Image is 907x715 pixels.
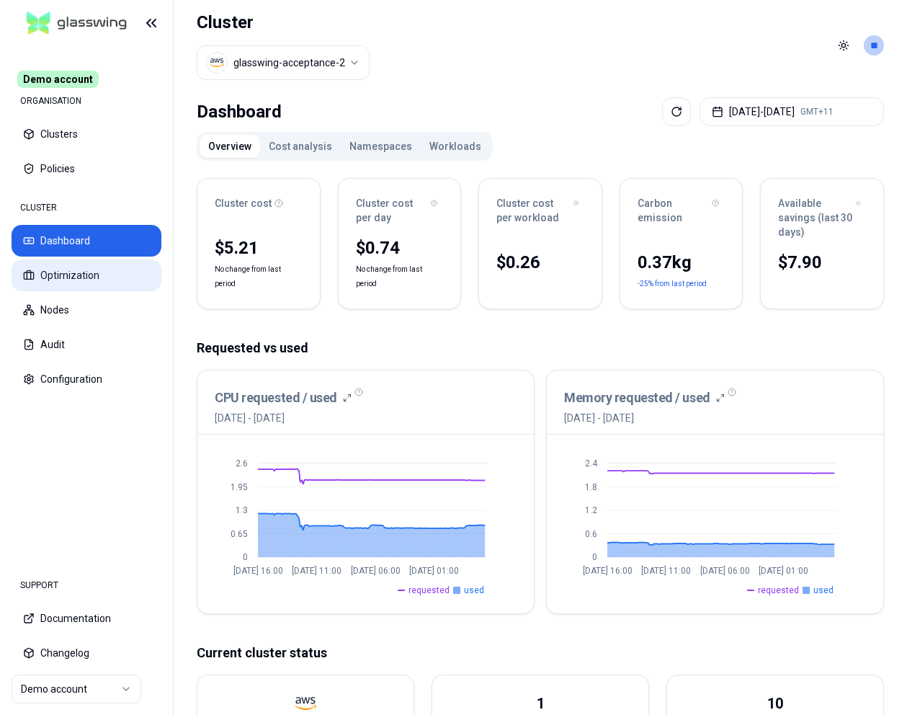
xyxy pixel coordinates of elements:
[700,566,750,576] tspan: [DATE] 06:00
[236,458,248,468] tspan: 2.6
[200,135,260,158] button: Overview
[292,566,341,576] tspan: [DATE] 11:00
[585,529,597,539] tspan: 0.6
[409,566,459,576] tspan: [DATE] 01:00
[12,363,161,395] button: Configuration
[356,196,444,225] div: Cluster cost per day
[592,552,597,562] tspan: 0
[12,329,161,360] button: Audit
[778,196,866,239] div: Available savings (last 30 days)
[759,566,808,576] tspan: [DATE] 01:00
[12,571,161,600] div: SUPPORT
[585,458,598,468] tspan: 2.4
[12,225,161,257] button: Dashboard
[260,135,341,158] button: Cost analysis
[21,6,133,40] img: GlassWing
[585,482,597,492] tspan: 1.8
[243,552,248,562] tspan: 0
[233,55,345,70] div: glasswing-acceptance-2
[236,505,248,515] tspan: 1.3
[356,236,444,259] div: $0.74
[564,411,725,425] span: [DATE] - [DATE]
[215,236,303,259] div: $5.21
[408,585,450,596] span: requested
[197,643,884,663] p: Current cluster status
[638,277,707,291] p: -25% from last period
[700,97,884,126] button: [DATE]-[DATE]GMT+11
[210,55,224,70] img: aws
[231,529,248,539] tspan: 0.65
[537,693,545,714] div: 1
[197,45,370,80] button: Select a value
[215,388,337,408] h3: CPU requested / used
[758,585,799,596] span: requested
[351,566,401,576] tspan: [DATE] 06:00
[215,411,352,425] span: [DATE] - [DATE]
[339,234,461,308] div: No change from last period
[638,196,725,225] div: Carbon emission
[564,388,710,408] h3: Memory requested / used
[641,566,691,576] tspan: [DATE] 11:00
[231,482,248,492] tspan: 1.95
[12,603,161,634] button: Documentation
[197,338,884,358] p: Requested vs used
[12,153,161,185] button: Policies
[12,118,161,150] button: Clusters
[583,566,633,576] tspan: [DATE] 16:00
[197,234,320,308] div: No change from last period
[12,259,161,291] button: Optimization
[12,294,161,326] button: Nodes
[421,135,490,158] button: Workloads
[215,196,303,210] div: Cluster cost
[778,251,866,274] div: $7.90
[638,251,725,274] div: 0.37 kg
[585,505,597,515] tspan: 1.2
[12,637,161,669] button: Changelog
[197,11,370,34] h1: Cluster
[767,693,783,714] div: 10
[12,86,161,115] div: ORGANISATION
[233,566,283,576] tspan: [DATE] 16:00
[341,135,421,158] button: Namespaces
[197,97,282,126] div: Dashboard
[295,693,316,714] img: aws
[464,585,484,596] span: used
[800,106,834,117] span: GMT+11
[496,251,584,274] div: $0.26
[496,196,584,225] div: Cluster cost per workload
[12,193,161,222] div: CLUSTER
[813,585,834,596] span: used
[17,71,99,88] span: Demo account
